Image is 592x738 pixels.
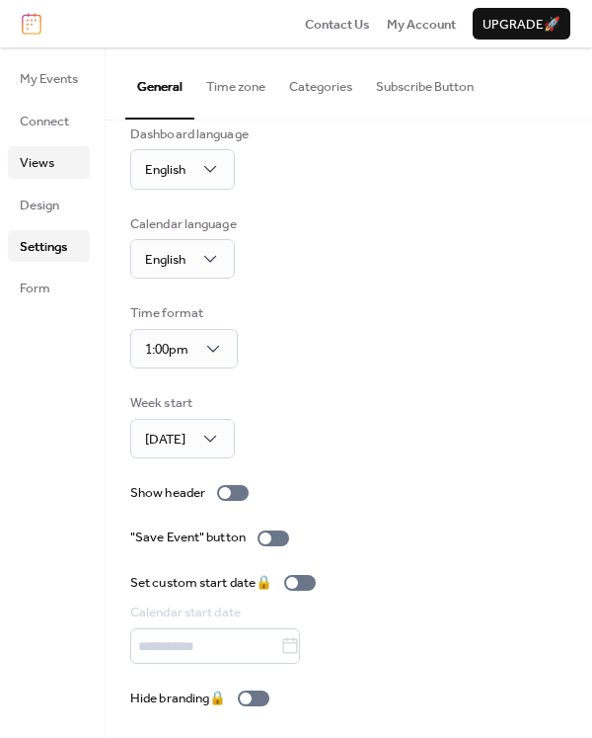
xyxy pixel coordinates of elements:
div: Time format [130,303,234,323]
span: English [145,157,185,183]
a: Form [8,272,90,303]
a: Connect [8,105,90,136]
button: Time zone [194,47,277,117]
a: Views [8,146,90,178]
span: My Account [387,15,456,35]
span: Design [20,196,59,215]
span: English [145,247,185,273]
span: Connect [20,112,69,131]
div: Dashboard language [130,124,249,144]
button: Subscribe Button [364,47,485,117]
span: [DATE] [145,427,185,452]
a: Contact Us [305,14,370,34]
button: General [125,47,194,119]
span: Contact Us [305,15,370,35]
a: Design [8,189,90,220]
a: Settings [8,230,90,262]
div: Calendar language [130,214,237,234]
span: Upgrade 🚀 [482,15,560,35]
div: Week start [130,393,231,413]
span: Settings [20,237,67,257]
a: My Account [387,14,456,34]
div: Show header [130,483,205,503]
button: Upgrade🚀 [473,8,570,40]
span: 1:00pm [145,337,188,363]
a: My Events [8,62,90,94]
span: My Events [20,69,78,89]
span: Form [20,279,50,298]
button: Categories [277,47,364,117]
img: logo [22,13,41,35]
div: "Save Event" button [130,528,246,547]
span: Views [20,153,54,173]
